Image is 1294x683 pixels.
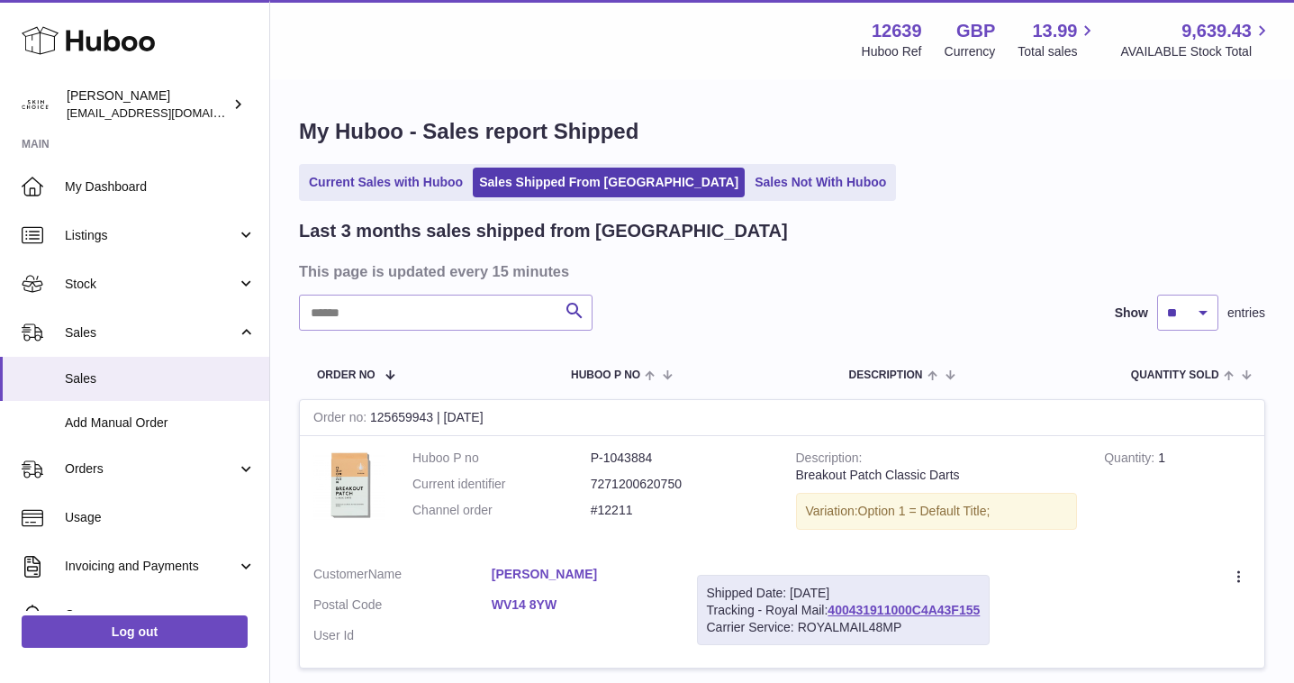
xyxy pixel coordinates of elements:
div: Carrier Service: ROYALMAIL48MP [707,619,981,636]
span: Usage [65,509,256,526]
a: Sales Not With Huboo [748,168,892,197]
span: entries [1227,305,1265,322]
span: Stock [65,276,237,293]
a: 13.99 Total sales [1018,19,1098,60]
span: Add Manual Order [65,414,256,432]
span: Invoicing and Payments [65,558,237,575]
div: 125659943 | [DATE] [300,400,1264,436]
span: Order No [317,369,376,381]
a: 9,639.43 AVAILABLE Stock Total [1120,19,1272,60]
span: 13.99 [1032,19,1077,43]
div: Currency [945,43,996,60]
strong: GBP [956,19,995,43]
dt: Postal Code [313,596,492,618]
h3: This page is updated every 15 minutes [299,261,1261,281]
h1: My Huboo - Sales report Shipped [299,117,1265,146]
a: Log out [22,615,248,648]
div: [PERSON_NAME] [67,87,229,122]
span: Orders [65,460,237,478]
dt: Current identifier [412,476,591,493]
span: My Dashboard [65,178,256,196]
img: 126391746598914.jpg [313,450,385,522]
span: Customer [313,567,368,581]
a: [PERSON_NAME] [492,566,670,583]
td: 1 [1090,436,1264,552]
span: Cases [65,606,256,624]
dd: 7271200620750 [591,476,769,493]
div: Variation: [796,493,1078,530]
span: 9,639.43 [1181,19,1252,43]
a: 400431911000C4A43F155 [828,603,980,617]
span: Huboo P no [571,369,640,381]
span: Listings [65,227,237,244]
strong: 12639 [872,19,922,43]
span: Sales [65,370,256,387]
dt: Huboo P no [412,450,591,467]
dt: User Id [313,627,492,644]
div: Huboo Ref [862,43,922,60]
div: Breakout Patch Classic Darts [796,467,1078,484]
img: admin@skinchoice.com [22,91,49,118]
div: Tracking - Royal Mail: [697,575,991,646]
dt: Channel order [412,502,591,519]
div: Shipped Date: [DATE] [707,585,981,602]
label: Show [1115,305,1148,322]
dd: P-1043884 [591,450,769,467]
span: Option 1 = Default Title; [858,504,991,518]
strong: Description [796,451,863,469]
span: Sales [65,324,237,341]
span: AVAILABLE Stock Total [1120,43,1272,60]
dd: #12211 [591,502,769,519]
strong: Order no [313,410,370,429]
dt: Name [313,566,492,587]
span: [EMAIL_ADDRESS][DOMAIN_NAME] [67,105,265,120]
a: Sales Shipped From [GEOGRAPHIC_DATA] [473,168,745,197]
strong: Quantity [1104,451,1158,469]
span: Quantity Sold [1131,369,1219,381]
span: Description [848,369,922,381]
h2: Last 3 months sales shipped from [GEOGRAPHIC_DATA] [299,219,788,243]
a: WV14 8YW [492,596,670,614]
a: Current Sales with Huboo [303,168,469,197]
span: Total sales [1018,43,1098,60]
